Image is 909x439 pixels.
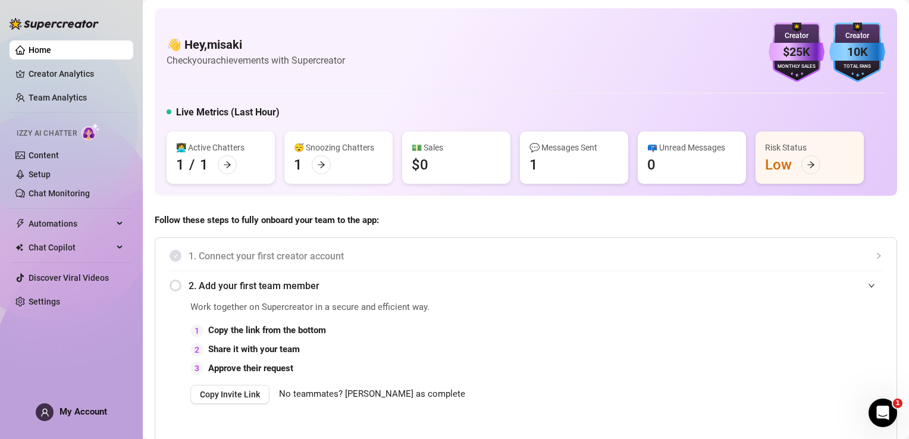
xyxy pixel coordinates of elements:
[170,271,882,300] div: 2. Add your first team member
[82,123,100,140] img: AI Chatter
[170,242,882,271] div: 1. Connect your first creator account
[190,343,203,356] div: 2
[294,141,383,154] div: 😴 Snoozing Chatters
[176,155,184,174] div: 1
[765,141,854,154] div: Risk Status
[769,23,825,82] img: purple-badge-B9DA21FR.svg
[868,282,875,289] span: expanded
[208,344,300,355] strong: Share it with your team
[17,128,77,139] span: Izzy AI Chatter
[29,273,109,283] a: Discover Viral Videos
[769,30,825,42] div: Creator
[155,215,379,225] strong: Follow these steps to fully onboard your team to the app:
[412,155,428,174] div: $0
[29,238,113,257] span: Chat Copilot
[29,64,124,83] a: Creator Analytics
[829,23,885,82] img: blue-badge-DgoSNQY1.svg
[317,161,325,169] span: arrow-right
[208,325,326,335] strong: Copy the link from the bottom
[10,18,99,30] img: logo-BBDzfeDw.svg
[200,155,208,174] div: 1
[29,93,87,102] a: Team Analytics
[529,141,619,154] div: 💬 Messages Sent
[208,363,293,374] strong: Approve their request
[412,141,501,154] div: 💵 Sales
[829,30,885,42] div: Creator
[29,45,51,55] a: Home
[167,36,345,53] h4: 👋 Hey, misaki
[59,406,107,417] span: My Account
[15,243,23,252] img: Chat Copilot
[189,249,882,264] span: 1. Connect your first creator account
[294,155,302,174] div: 1
[40,408,49,417] span: user
[769,63,825,71] div: Monthly Sales
[190,385,269,404] button: Copy Invite Link
[279,387,465,402] span: No teammates? [PERSON_NAME] as complete
[200,390,260,399] span: Copy Invite Link
[829,63,885,71] div: Total Fans
[875,252,882,259] span: collapsed
[829,43,885,61] div: 10K
[807,161,815,169] span: arrow-right
[223,161,231,169] span: arrow-right
[29,170,51,179] a: Setup
[29,150,59,160] a: Content
[29,297,60,306] a: Settings
[176,105,280,120] h5: Live Metrics (Last Hour)
[176,141,265,154] div: 👩‍💻 Active Chatters
[29,214,113,233] span: Automations
[647,155,656,174] div: 0
[893,399,902,408] span: 1
[29,189,90,198] a: Chat Monitoring
[190,362,203,375] div: 3
[647,141,736,154] div: 📪 Unread Messages
[190,300,615,315] span: Work together on Supercreator in a secure and efficient way.
[15,219,25,228] span: thunderbolt
[190,324,203,337] div: 1
[189,278,882,293] span: 2. Add your first team member
[529,155,538,174] div: 1
[769,43,825,61] div: $25K
[167,53,345,68] article: Check your achievements with Supercreator
[869,399,897,427] iframe: Intercom live chat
